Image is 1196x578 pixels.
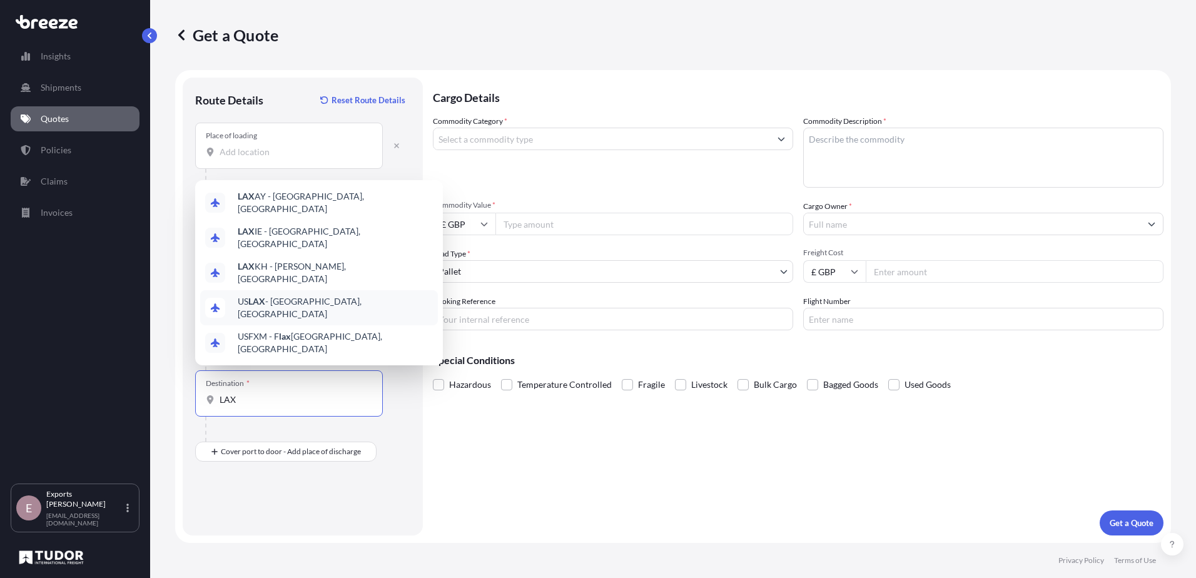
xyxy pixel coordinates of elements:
[433,308,793,330] input: Your internal reference
[332,94,405,106] p: Reset Route Details
[1058,555,1104,565] p: Privacy Policy
[433,355,1163,365] p: Special Conditions
[433,200,793,210] span: Commodity Value
[433,248,470,260] span: Load Type
[41,113,69,125] p: Quotes
[754,375,797,394] span: Bulk Cargo
[803,248,1163,258] span: Freight Cost
[248,296,265,307] b: LAX
[803,308,1163,330] input: Enter name
[220,146,367,158] input: Place of loading
[238,295,433,320] span: US - [GEOGRAPHIC_DATA], [GEOGRAPHIC_DATA]
[279,331,291,342] b: lax
[691,375,727,394] span: Livestock
[206,131,257,141] div: Place of loading
[495,213,793,235] input: Type amount
[517,375,612,394] span: Temperature Controlled
[823,375,878,394] span: Bagged Goods
[770,128,793,150] button: Show suggestions
[206,378,250,388] div: Destination
[638,375,665,394] span: Fragile
[803,295,851,308] label: Flight Number
[221,445,361,458] span: Cover port to door - Add place of discharge
[26,502,32,514] span: E
[433,295,495,308] label: Booking Reference
[433,115,507,128] label: Commodity Category
[175,25,278,45] p: Get a Quote
[41,206,73,219] p: Invoices
[1114,555,1156,565] p: Terms of Use
[803,115,886,128] label: Commodity Description
[238,330,433,355] span: USFXM - F [GEOGRAPHIC_DATA], [GEOGRAPHIC_DATA]
[220,393,367,406] input: Destination
[804,213,1140,235] input: Full name
[238,191,255,201] b: LAX
[238,261,255,271] b: LAX
[449,375,491,394] span: Hazardous
[238,190,433,215] span: AY - [GEOGRAPHIC_DATA], [GEOGRAPHIC_DATA]
[46,489,124,509] p: Exports [PERSON_NAME]
[41,81,81,94] p: Shipments
[238,226,255,236] b: LAX
[438,265,461,278] span: Pallet
[41,175,68,188] p: Claims
[433,78,1163,115] p: Cargo Details
[41,50,71,63] p: Insights
[16,547,87,567] img: organization-logo
[1140,213,1163,235] button: Show suggestions
[195,93,263,108] p: Route Details
[238,225,433,250] span: IE - [GEOGRAPHIC_DATA], [GEOGRAPHIC_DATA]
[1110,517,1153,529] p: Get a Quote
[433,128,770,150] input: Select a commodity type
[803,200,852,213] label: Cargo Owner
[195,180,443,365] div: Show suggestions
[41,144,71,156] p: Policies
[238,260,433,285] span: KH - [PERSON_NAME], [GEOGRAPHIC_DATA]
[866,260,1163,283] input: Enter amount
[46,512,124,527] p: [EMAIL_ADDRESS][DOMAIN_NAME]
[905,375,951,394] span: Used Goods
